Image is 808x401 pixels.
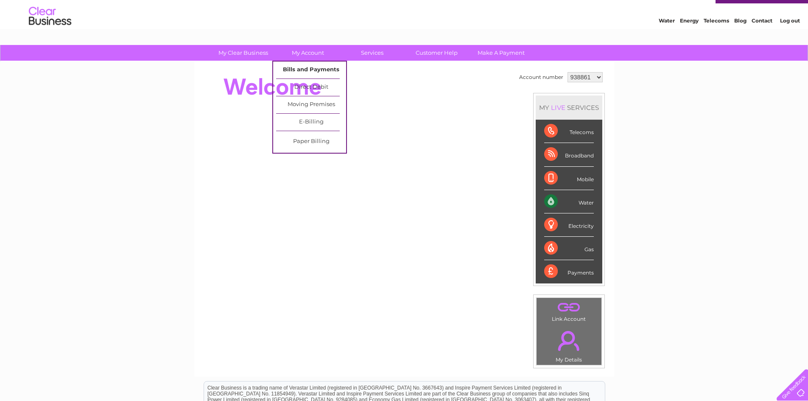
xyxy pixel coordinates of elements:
a: Direct Debit [276,79,346,96]
a: Water [659,36,675,42]
div: Gas [544,237,594,260]
div: MY SERVICES [536,95,602,120]
div: Telecoms [544,120,594,143]
a: Customer Help [402,45,472,61]
div: LIVE [549,104,567,112]
a: E-Billing [276,114,346,131]
a: Services [337,45,407,61]
a: . [539,326,599,356]
a: Telecoms [704,36,729,42]
a: Energy [680,36,699,42]
div: Electricity [544,213,594,237]
a: My Account [273,45,343,61]
a: Bills and Payments [276,62,346,79]
div: Payments [544,260,594,283]
a: Blog [734,36,746,42]
a: Contact [752,36,772,42]
a: Moving Premises [276,96,346,113]
div: Broadband [544,143,594,166]
a: My Clear Business [208,45,278,61]
a: Paper Billing [276,133,346,150]
td: Link Account [536,297,602,324]
div: Mobile [544,167,594,190]
a: Make A Payment [466,45,536,61]
div: Clear Business is a trading name of Verastar Limited (registered in [GEOGRAPHIC_DATA] No. 3667643... [204,5,605,41]
a: Log out [780,36,800,42]
td: Account number [517,70,565,84]
img: logo.png [28,22,72,48]
a: 0333 014 3131 [648,4,707,15]
td: My Details [536,324,602,365]
a: . [539,300,599,315]
div: Water [544,190,594,213]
